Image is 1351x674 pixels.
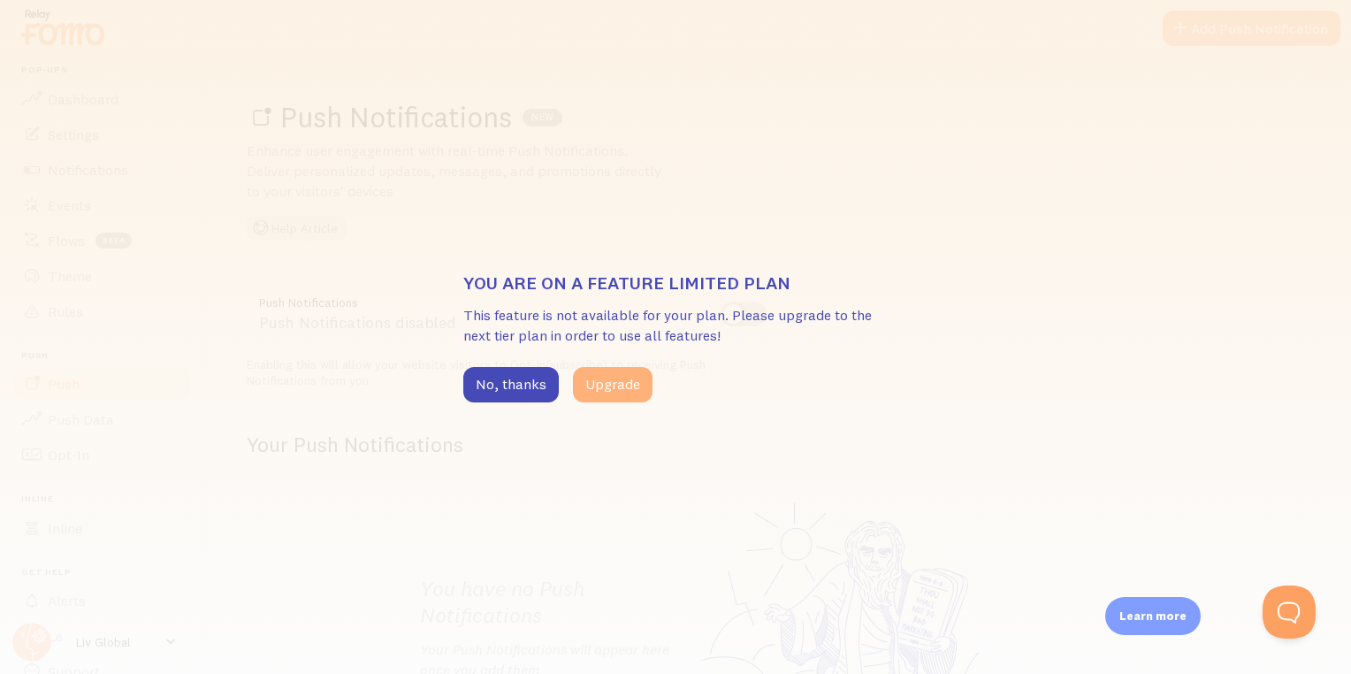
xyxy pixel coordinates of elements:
button: Upgrade [573,367,653,402]
div: Learn more [1105,597,1201,635]
p: Learn more [1119,608,1187,624]
h3: You are on a feature limited plan [463,272,888,295]
iframe: Help Scout Beacon - Open [1263,586,1316,639]
button: No, thanks [463,367,559,402]
p: This feature is not available for your plan. Please upgrade to the next tier plan in order to use... [463,305,888,346]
